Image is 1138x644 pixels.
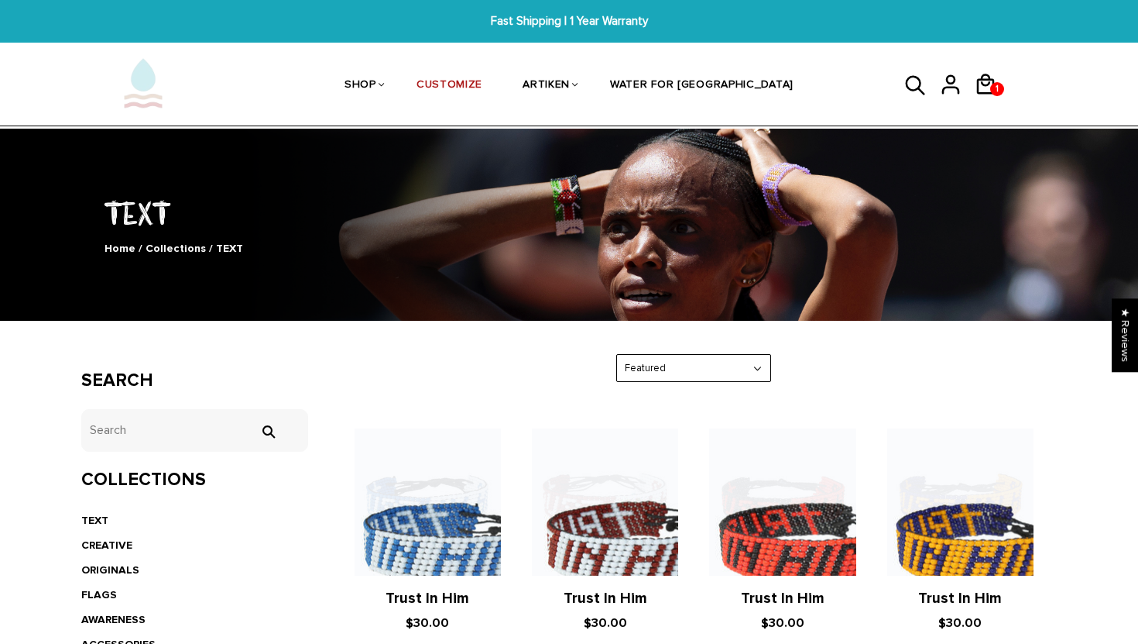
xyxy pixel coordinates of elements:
a: Home [105,242,135,255]
span: $30.00 [584,615,627,631]
a: Trust In Him [918,590,1002,608]
img: Trust In Him [887,429,1033,575]
input: Search [81,409,308,452]
a: 1 [974,101,1009,103]
a: Trust In Him [564,590,647,608]
img: Trust In Him [355,429,501,575]
a: AWARENESS [81,613,146,626]
a: WATER FOR [GEOGRAPHIC_DATA] [610,45,794,127]
a: Collections [146,242,206,255]
a: ORIGINALS [81,563,139,577]
h3: Collections [81,469,308,491]
h3: Search [81,370,308,392]
span: / [209,242,213,255]
a: FLAGS [81,588,117,601]
span: $30.00 [406,615,449,631]
span: Fast Shipping | 1 Year Warranty [351,12,787,30]
span: / [139,242,142,255]
a: Trust In Him [741,590,824,608]
span: $30.00 [761,615,804,631]
a: SHOP [344,45,376,127]
input: Search [252,425,283,439]
a: CREATIVE [81,539,132,552]
div: Click to open Judge.me floating reviews tab [1112,298,1138,372]
a: Trust In Him [386,590,469,608]
span: TEXT [216,242,243,255]
a: ARTIKEN [523,45,570,127]
span: 1 [992,78,1003,100]
h1: TEXT [81,191,1057,232]
img: Trust In Him [532,429,678,575]
a: CUSTOMIZE [416,45,482,127]
img: Trust In Him [709,429,855,575]
a: TEXT [81,514,108,527]
span: $30.00 [938,615,982,631]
